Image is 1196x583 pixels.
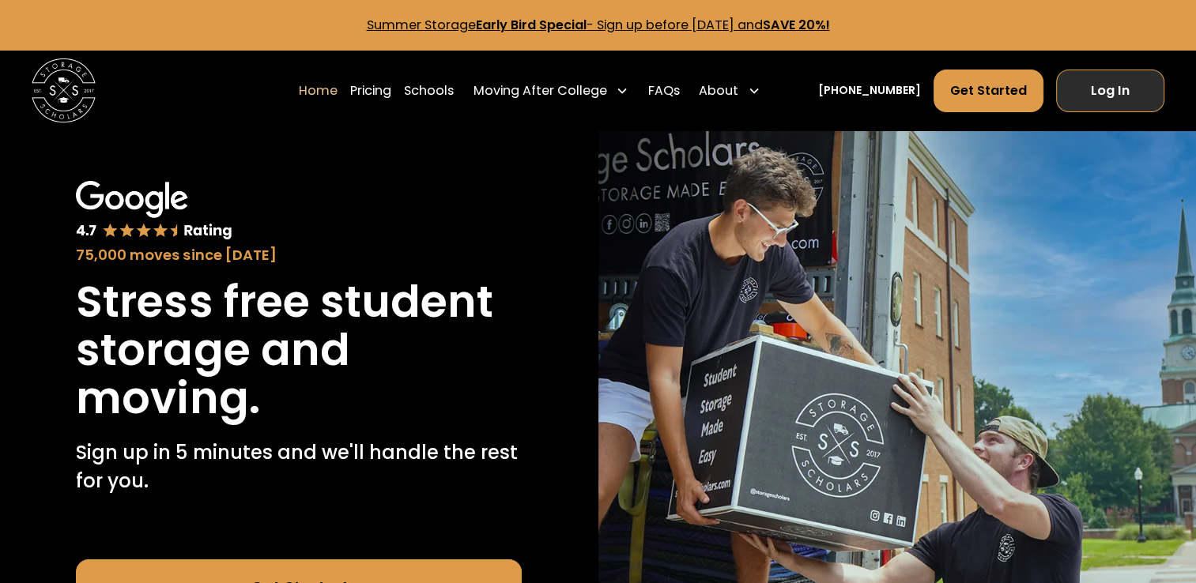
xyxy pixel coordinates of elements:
[763,16,830,34] strong: SAVE 20%!
[350,69,391,113] a: Pricing
[76,438,522,495] p: Sign up in 5 minutes and we'll handle the rest for you.
[473,81,606,100] div: Moving After College
[934,70,1043,112] a: Get Started
[32,58,96,122] a: home
[299,69,338,113] a: Home
[404,69,454,113] a: Schools
[699,81,738,100] div: About
[76,181,232,240] img: Google 4.7 star rating
[367,16,830,34] a: Summer StorageEarly Bird Special- Sign up before [DATE] andSAVE 20%!
[1056,70,1164,112] a: Log In
[32,58,96,122] img: Storage Scholars main logo
[76,278,522,423] h1: Stress free student storage and moving.
[648,69,680,113] a: FAQs
[817,82,920,99] a: [PHONE_NUMBER]
[76,244,522,265] div: 75,000 moves since [DATE]
[466,69,635,113] div: Moving After College
[692,69,767,113] div: About
[476,16,587,34] strong: Early Bird Special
